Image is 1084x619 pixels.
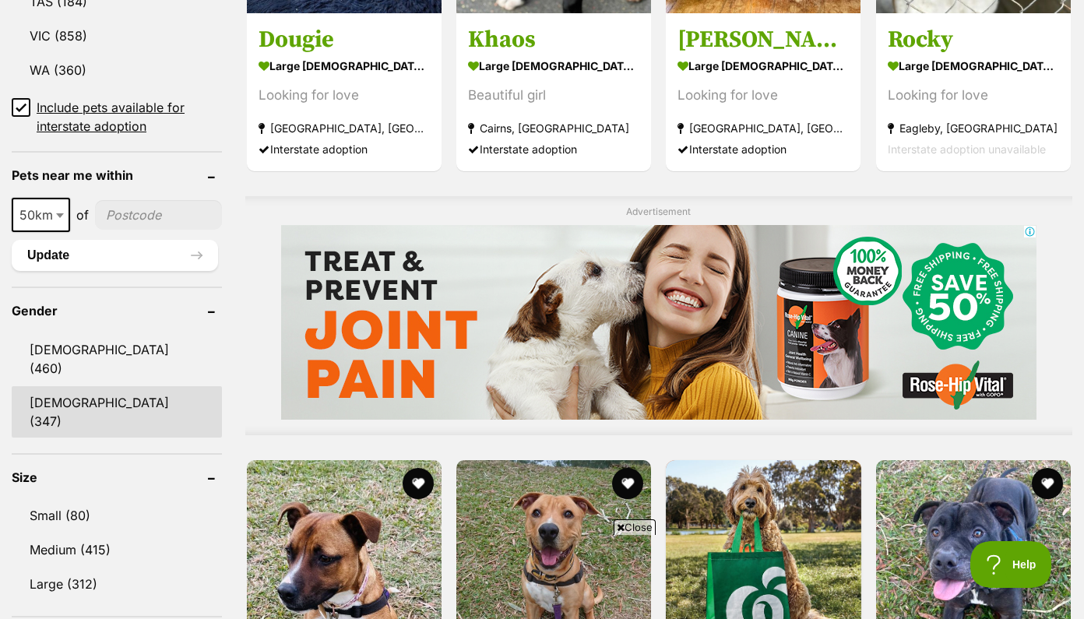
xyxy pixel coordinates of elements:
a: [DEMOGRAPHIC_DATA] (460) [12,333,222,385]
h3: Khaos [468,25,639,55]
a: Khaos large [DEMOGRAPHIC_DATA] Dog Beautiful girl Cairns, [GEOGRAPHIC_DATA] Interstate adoption [456,13,651,171]
header: Size [12,470,222,484]
span: of [76,206,89,224]
h3: [PERSON_NAME] [677,25,849,55]
button: favourite [1032,468,1063,499]
div: Beautiful girl [468,85,639,106]
div: Interstate adoption [677,139,849,160]
header: Gender [12,304,222,318]
strong: large [DEMOGRAPHIC_DATA] Dog [259,55,430,77]
a: [PERSON_NAME] large [DEMOGRAPHIC_DATA] Dog Looking for love [GEOGRAPHIC_DATA], [GEOGRAPHIC_DATA] ... [666,13,861,171]
a: VIC (858) [12,19,222,52]
button: Update [12,240,218,271]
iframe: Help Scout Beacon - Open [970,541,1053,588]
a: WA (360) [12,54,222,86]
div: Advertisement [245,196,1072,435]
div: Looking for love [677,85,849,106]
span: 50km [13,204,69,226]
strong: Cairns, [GEOGRAPHIC_DATA] [468,118,639,139]
button: favourite [403,468,434,499]
input: postcode [95,200,222,230]
strong: [GEOGRAPHIC_DATA], [GEOGRAPHIC_DATA] [677,118,849,139]
a: Dougie large [DEMOGRAPHIC_DATA] Dog Looking for love [GEOGRAPHIC_DATA], [GEOGRAPHIC_DATA] Interst... [247,13,442,171]
div: Looking for love [259,85,430,106]
a: Rocky large [DEMOGRAPHIC_DATA] Dog Looking for love Eagleby, [GEOGRAPHIC_DATA] Interstate adoptio... [876,13,1071,171]
a: Include pets available for interstate adoption [12,98,222,135]
span: Interstate adoption unavailable [888,142,1046,156]
div: Interstate adoption [259,139,430,160]
strong: large [DEMOGRAPHIC_DATA] Dog [468,55,639,77]
button: favourite [612,468,643,499]
a: Large (312) [12,568,222,600]
span: Close [614,519,656,535]
a: [DEMOGRAPHIC_DATA] (347) [12,386,222,438]
header: Pets near me within [12,168,222,182]
strong: [GEOGRAPHIC_DATA], [GEOGRAPHIC_DATA] [259,118,430,139]
iframe: Advertisement [259,541,825,611]
strong: large [DEMOGRAPHIC_DATA] Dog [677,55,849,77]
h3: Dougie [259,25,430,55]
a: Medium (415) [12,533,222,566]
strong: Eagleby, [GEOGRAPHIC_DATA] [888,118,1059,139]
strong: large [DEMOGRAPHIC_DATA] Dog [888,55,1059,77]
span: 50km [12,198,70,232]
a: Small (80) [12,499,222,532]
iframe: Advertisement [281,225,1036,420]
span: Include pets available for interstate adoption [37,98,222,135]
h3: Rocky [888,25,1059,55]
div: Looking for love [888,85,1059,106]
div: Interstate adoption [468,139,639,160]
